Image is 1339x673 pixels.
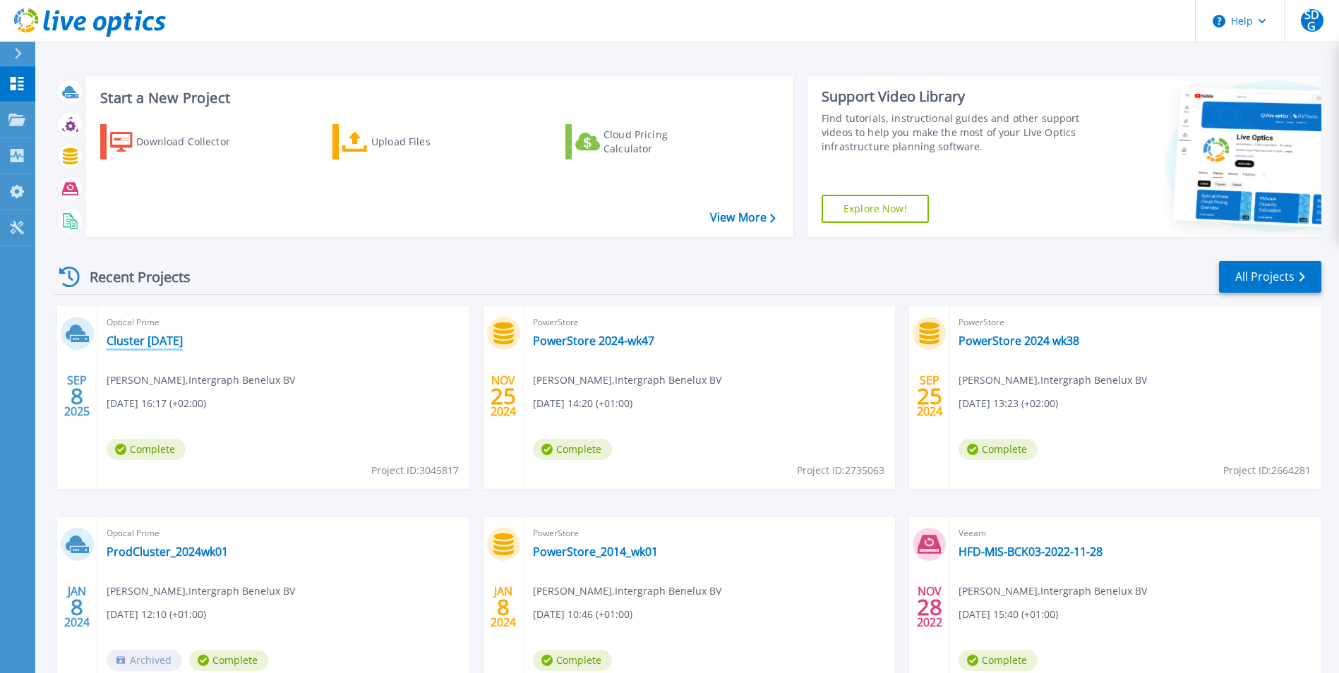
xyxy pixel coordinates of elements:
span: [PERSON_NAME] , Intergraph Benelux BV [959,583,1147,599]
a: Explore Now! [822,195,929,223]
div: Support Video Library [822,87,1083,106]
span: SDG [1301,9,1323,32]
span: [PERSON_NAME] , Intergraph Benelux BV [959,372,1147,388]
span: [DATE] 14:20 (+01:00) [533,396,632,411]
span: Project ID: 3045817 [371,463,459,478]
a: HFD-MIS-BCK03-2022-11-28 [959,545,1103,559]
span: Complete [107,439,186,460]
span: [PERSON_NAME] , Intergraph Benelux BV [107,583,295,599]
a: All Projects [1219,261,1321,293]
a: PowerStore 2024 wk38 [959,334,1079,348]
span: 8 [497,601,510,613]
a: View More [710,211,776,224]
div: NOV 2024 [490,370,517,422]
a: Cloud Pricing Calculator [565,124,723,159]
div: JAN 2024 [490,581,517,633]
div: Download Collector [136,128,249,156]
a: ProdCluster_2024wk01 [107,545,228,559]
span: [PERSON_NAME] , Intergraph Benelux BV [533,583,721,599]
a: Cluster [DATE] [107,334,183,348]
span: [DATE] 13:23 (+02:00) [959,396,1058,411]
div: SEP 2024 [916,370,943,422]
span: Veeam [959,526,1313,541]
span: [DATE] 15:40 (+01:00) [959,607,1058,622]
div: NOV 2022 [916,581,943,633]
span: PowerStore [533,315,887,330]
span: 8 [71,601,83,613]
span: Complete [189,650,268,671]
span: Complete [959,439,1038,460]
span: Project ID: 2735063 [797,463,884,478]
span: Optical Prime [107,526,461,541]
div: Cloud Pricing Calculator [604,128,716,156]
h3: Start a New Project [100,90,775,106]
span: [DATE] 16:17 (+02:00) [107,396,206,411]
span: [DATE] 12:10 (+01:00) [107,607,206,622]
span: 8 [71,390,83,402]
a: Download Collector [100,124,258,159]
span: [DATE] 10:46 (+01:00) [533,607,632,622]
span: [PERSON_NAME] , Intergraph Benelux BV [107,372,295,388]
span: Complete [533,650,612,671]
span: Complete [533,439,612,460]
span: Optical Prime [107,315,461,330]
span: 25 [491,390,516,402]
div: SEP 2025 [64,370,90,422]
a: Upload Files [332,124,490,159]
span: PowerStore [959,315,1313,330]
span: Complete [959,650,1038,671]
div: Upload Files [371,128,484,156]
span: Archived [107,650,182,671]
span: Project ID: 2664281 [1223,463,1311,478]
span: 25 [917,390,942,402]
a: PowerStore 2024-wk47 [533,334,654,348]
div: JAN 2024 [64,581,90,633]
div: Find tutorials, instructional guides and other support videos to help you make the most of your L... [822,111,1083,154]
span: 28 [917,601,942,613]
span: [PERSON_NAME] , Intergraph Benelux BV [533,372,721,388]
a: PowerStore_2014_wk01 [533,545,658,559]
div: Recent Projects [54,260,210,294]
span: PowerStore [533,526,887,541]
